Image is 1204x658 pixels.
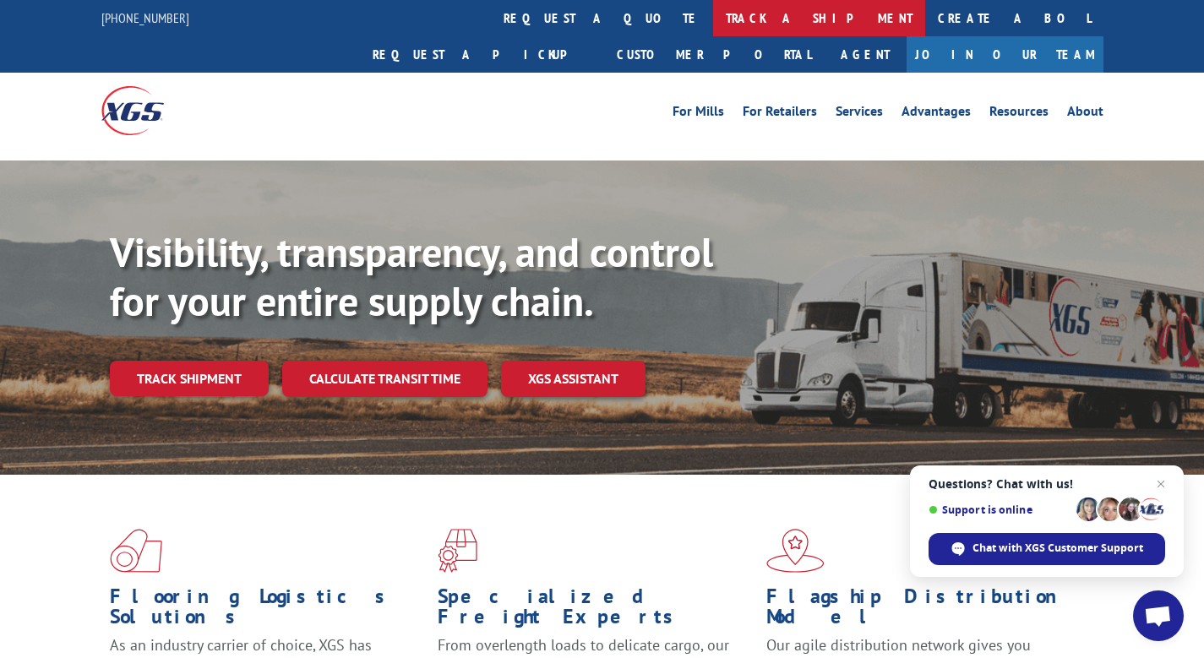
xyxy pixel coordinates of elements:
[438,529,477,573] img: xgs-icon-focused-on-flooring-red
[360,36,604,73] a: Request a pickup
[673,105,724,123] a: For Mills
[110,529,162,573] img: xgs-icon-total-supply-chain-intelligence-red
[929,503,1071,516] span: Support is online
[1133,590,1184,641] div: Open chat
[929,477,1165,491] span: Questions? Chat with us!
[501,361,646,397] a: XGS ASSISTANT
[989,105,1049,123] a: Resources
[110,586,425,635] h1: Flooring Logistics Solutions
[110,361,269,396] a: Track shipment
[929,533,1165,565] div: Chat with XGS Customer Support
[1151,474,1171,494] span: Close chat
[604,36,824,73] a: Customer Portal
[902,105,971,123] a: Advantages
[1067,105,1103,123] a: About
[836,105,883,123] a: Services
[824,36,907,73] a: Agent
[110,226,713,327] b: Visibility, transparency, and control for your entire supply chain.
[907,36,1103,73] a: Join Our Team
[743,105,817,123] a: For Retailers
[438,586,753,635] h1: Specialized Freight Experts
[972,541,1143,556] span: Chat with XGS Customer Support
[282,361,488,397] a: Calculate transit time
[101,9,189,26] a: [PHONE_NUMBER]
[766,529,825,573] img: xgs-icon-flagship-distribution-model-red
[766,586,1081,635] h1: Flagship Distribution Model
